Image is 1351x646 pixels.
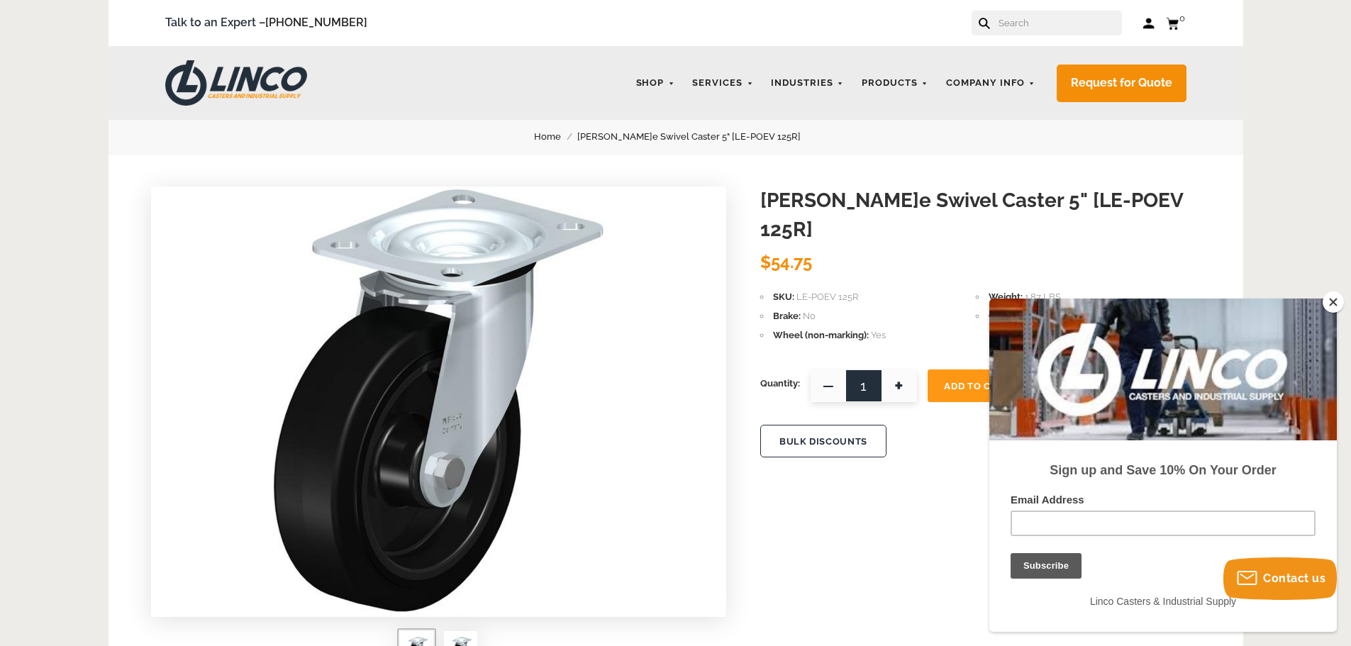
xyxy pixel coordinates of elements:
span: LE-POEV 125R [796,291,858,302]
a: Request for Quote [1057,65,1186,102]
button: Contact us [1223,557,1337,600]
a: Home [534,129,577,145]
img: LINCO CASTERS & INDUSTRIAL SUPPLY [165,60,307,106]
span: Caster Type [989,311,1043,321]
span: SKU [773,291,794,302]
span: 1.87 LBS [1025,291,1061,302]
a: [PHONE_NUMBER] [265,16,367,29]
span: Quantity [760,369,800,398]
strong: Sign up and Save 10% On Your Order [60,165,287,179]
button: Subscribe [16,21,87,47]
span: 0 [1179,13,1185,23]
a: 0 [1166,14,1186,32]
a: Services [685,69,760,97]
button: BULK DISCOUNTS [760,425,886,457]
span: Yes [871,330,886,340]
a: [PERSON_NAME]e Swivel Caster 5" [LE-POEV 125R] [577,129,817,145]
span: Brake [773,311,801,321]
a: Shop [629,69,682,97]
button: Close [1323,291,1344,313]
input: Subscribe [21,255,92,280]
span: Talk to an Expert – [165,13,367,33]
a: Company Info [939,69,1043,97]
span: $54.75 [760,252,812,272]
button: Add To Cart [928,369,1027,402]
h1: [PERSON_NAME]e Swivel Caster 5" [LE-POEV 125R] [760,186,1201,244]
span: Wheel (non-marking) [773,330,869,340]
span: Linco Casters & Industrial Supply [101,297,247,308]
input: Search [997,11,1122,35]
span: Contact us [1263,572,1325,585]
label: Email Address [21,195,326,212]
a: Log in [1143,16,1155,30]
span: No [803,311,816,321]
span: Weight [989,291,1023,302]
a: Industries [764,69,851,97]
img: https://i.ibb.co/rkr0KtX/LE-POEV-125-R-320739-jpg-breite500.jpg [273,186,604,612]
a: Products [855,69,935,97]
span: Add To Cart [944,381,1010,391]
span: — [811,369,846,402]
span: + [882,369,917,402]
